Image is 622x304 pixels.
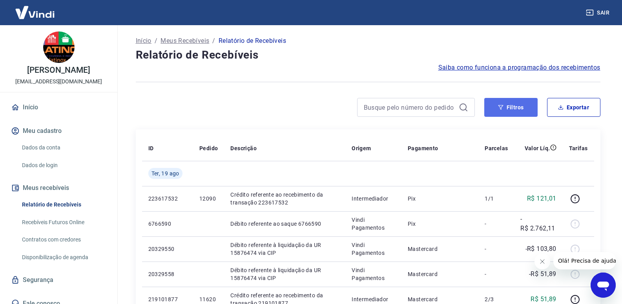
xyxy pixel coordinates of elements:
[151,170,179,177] span: Ter, 19 ago
[148,245,187,253] p: 20329550
[485,295,508,303] p: 2/3
[219,36,286,46] p: Relatório de Recebíveis
[199,295,218,303] p: 11620
[408,270,472,278] p: Mastercard
[438,63,600,72] a: Saiba como funciona a programação dos recebimentos
[199,195,218,203] p: 12090
[352,295,395,303] p: Intermediador
[161,36,209,46] a: Meus Recebíveis
[148,270,187,278] p: 20329558
[408,295,472,303] p: Mastercard
[591,273,616,298] iframe: Botão para abrir a janela de mensagens
[199,144,218,152] p: Pedido
[352,144,371,152] p: Origem
[484,98,538,117] button: Filtros
[485,245,508,253] p: -
[352,216,395,232] p: Vindi Pagamentos
[352,266,395,282] p: Vindi Pagamentos
[520,214,556,233] p: -R$ 2.762,11
[136,36,151,46] a: Início
[485,270,508,278] p: -
[230,144,257,152] p: Descrição
[525,244,556,254] p: -R$ 103,80
[9,271,108,289] a: Segurança
[148,295,187,303] p: 219101877
[527,194,556,203] p: R$ 121,01
[19,197,108,213] a: Relatório de Recebíveis
[584,6,613,20] button: Sair
[525,144,550,152] p: Valor Líq.
[408,195,472,203] p: Pix
[569,144,588,152] p: Tarifas
[19,157,108,173] a: Dados de login
[352,195,395,203] p: Intermediador
[485,195,508,203] p: 1/1
[9,122,108,140] button: Meu cadastro
[485,220,508,228] p: -
[230,220,339,228] p: Débito referente ao saque 6766590
[230,241,339,257] p: Débito referente à liquidação da UR 15876474 via CIP
[19,249,108,265] a: Disponibilização de agenda
[408,245,472,253] p: Mastercard
[534,254,550,269] iframe: Fechar mensagem
[136,47,600,63] h4: Relatório de Recebíveis
[531,295,556,304] p: R$ 51,89
[408,144,438,152] p: Pagamento
[230,191,339,206] p: Crédito referente ao recebimento da transação 223617532
[19,214,108,230] a: Recebíveis Futuros Online
[212,36,215,46] p: /
[43,31,75,63] img: 6e008a64-0de8-4df6-aeac-daa3a215f961.jpeg
[553,252,616,269] iframe: Mensagem da empresa
[9,99,108,116] a: Início
[529,269,556,279] p: -R$ 51,89
[148,220,187,228] p: 6766590
[19,140,108,156] a: Dados da conta
[148,144,154,152] p: ID
[364,101,456,113] input: Busque pelo número do pedido
[148,195,187,203] p: 223617532
[19,232,108,248] a: Contratos com credores
[9,0,60,24] img: Vindi
[27,66,90,74] p: [PERSON_NAME]
[547,98,600,117] button: Exportar
[408,220,472,228] p: Pix
[485,144,508,152] p: Parcelas
[15,77,102,86] p: [EMAIL_ADDRESS][DOMAIN_NAME]
[352,241,395,257] p: Vindi Pagamentos
[9,179,108,197] button: Meus recebíveis
[5,6,66,12] span: Olá! Precisa de ajuda?
[230,266,339,282] p: Débito referente à liquidação da UR 15876474 via CIP
[155,36,157,46] p: /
